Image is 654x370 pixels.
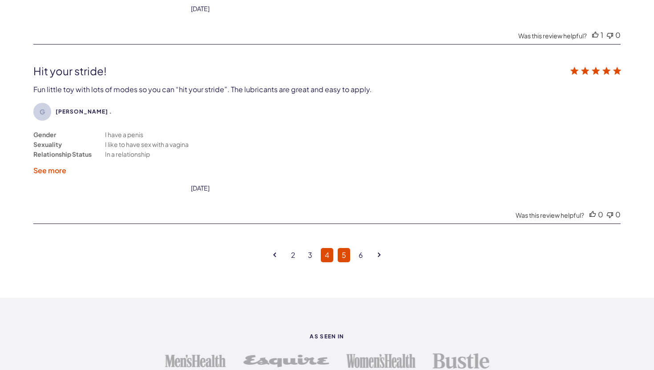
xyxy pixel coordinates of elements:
label: See more [33,166,66,175]
div: date [191,4,210,12]
div: Fun little toy with lots of modes so you can “hit your stride”. The lubricants are great and easy... [33,85,372,94]
div: Vote up [592,30,598,40]
a: Page 4 [321,248,333,262]
span: Gorga . [56,108,112,115]
img: Bustle logo [433,353,490,369]
a: Goto previous page [269,246,280,264]
a: Goto Page 2 [287,248,299,262]
div: Relationship Status [33,149,92,159]
div: In a relationship [105,149,150,159]
div: Was this review helpful? [516,211,584,219]
div: Vote up [589,210,596,219]
div: Hit your stride! [33,64,503,77]
div: I have a penis [105,130,143,139]
div: date [191,184,210,192]
div: 1 [601,30,603,40]
div: 0 [615,30,621,40]
a: Goto Page 3 [304,248,316,262]
text: G [40,107,45,116]
div: [DATE] [191,4,210,12]
a: Goto next page [374,246,385,264]
div: Vote down [607,210,613,219]
div: 0 [598,210,603,219]
div: 0 [615,210,621,219]
div: Sexuality [33,139,62,149]
a: Goto Page 6 [355,248,367,262]
strong: As Seen In [33,333,621,339]
div: Was this review helpful? [518,32,587,40]
div: Gender [33,130,56,139]
a: Goto Page 5 [338,248,350,262]
div: [DATE] [191,184,210,192]
div: I like to have sex with a vagina [105,139,189,149]
div: Vote down [607,30,613,40]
